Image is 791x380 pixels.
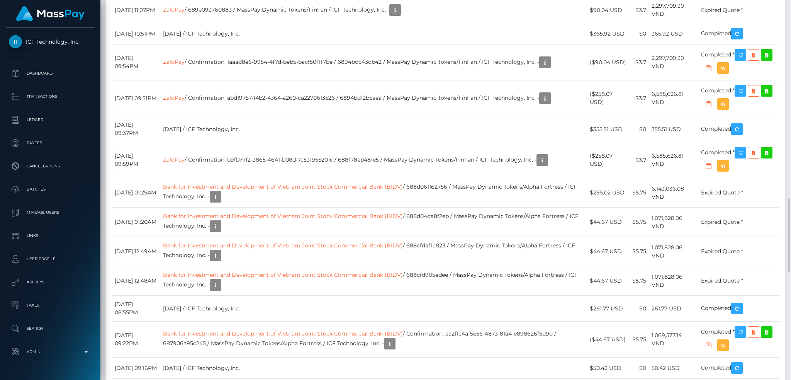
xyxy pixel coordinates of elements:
td: Expired Quote * [698,208,779,237]
a: Cancellations [6,157,95,176]
a: Payees [6,133,95,153]
td: $5.75 [629,322,649,358]
a: Bank for Investment and Development of Vietnam Joint Stock Commercial Bank (BIDV) [163,330,403,337]
td: Completed * [698,322,779,358]
p: Transactions [9,91,92,102]
a: Bank for Investment and Development of Vietnam Joint Stock Commercial Bank (BIDV) [163,183,403,190]
td: [DATE] 09:51PM [112,80,160,116]
td: $365.92 USD [587,23,630,44]
a: Dashboard [6,64,95,83]
td: [DATE] / ICF Technology, Inc. [160,23,587,44]
td: [DATE] 12:48AM [112,266,160,296]
td: 6,585,626.81 VND [649,80,698,116]
td: [DATE] / ICF Technology, Inc. [160,116,587,142]
a: Admin [6,342,95,361]
td: Expired Quote * [698,178,779,208]
a: Taxes [6,296,95,315]
td: / Confirmation: abd19757-14b2-4364-a260-ca2270613526 / 6894bd12b5aea / MassPay Dynamic Tokens/Fin... [160,80,587,116]
td: 261.77 USD [649,296,698,322]
td: Completed [698,358,779,379]
td: $3.7 [629,142,649,178]
p: Cancellations [9,160,92,172]
p: Batches [9,184,92,195]
td: Completed * [698,142,779,178]
a: Search [6,319,95,338]
p: API Keys [9,276,92,288]
p: User Profile [9,253,92,265]
td: ($258.07 USD) [587,80,630,116]
td: [DATE] 09:37PM [112,116,160,142]
td: 2,297,709.30 VND [649,44,698,80]
a: Bank for Investment and Development of Vietnam Joint Stock Commercial Bank (BIDV) [163,271,403,278]
p: Search [9,323,92,334]
a: Manage Users [6,203,95,222]
td: [DATE] 12:49AM [112,237,160,266]
p: Taxes [9,300,92,311]
td: Completed * [698,80,779,116]
td: Completed [698,23,779,44]
td: $5.75 [629,178,649,208]
span: ICF Technology, Inc. [6,38,95,45]
td: $0 [629,23,649,44]
td: [DATE] 09:16PM [112,358,160,379]
td: / 688d04da8f2eb / MassPay Dynamic Tokens/Alpha Fortress / ICF Technology, Inc. - [160,208,587,237]
td: $5.75 [629,208,649,237]
a: Bank for Investment and Development of Vietnam Joint Stock Commercial Bank (BIDV) [163,242,403,249]
a: Transactions [6,87,95,106]
td: / Confirmation: b9fb77f2-3865-4641-b08d-7c531955201c / 688f78eb481e5 / MassPay Dynamic Tokens/Fin... [160,142,587,178]
td: [DATE] 09:59PM [112,142,160,178]
img: ICF Technology, Inc. [9,35,22,48]
td: 1,071,828.06 VND [649,237,698,266]
td: / Confirmation: aa2ffc4a-5e56-4873-81a4-e898626f5d9d / 687906a95c245 / MassPay Dynamic Tokens/Alp... [160,322,587,358]
a: Batches [6,180,95,199]
td: $3.7 [629,80,649,116]
td: Expired Quote * [698,237,779,266]
td: $50.42 USD [587,358,630,379]
a: ZaloPay [163,58,185,65]
p: Links [9,230,92,242]
td: ($90.04 USD) [587,44,630,80]
td: [DATE] 01:25AM [112,178,160,208]
td: 6,585,626.81 VND [649,142,698,178]
td: Completed [698,116,779,142]
td: $44.67 USD [587,237,630,266]
a: User Profile [6,249,95,269]
td: 1,071,828.06 VND [649,208,698,237]
a: ZaloPay [163,94,185,101]
td: 1,069,577.14 VND [649,322,698,358]
td: $0 [629,296,649,322]
td: [DATE] 08:55PM [112,296,160,322]
td: [DATE] / ICF Technology, Inc. [160,358,587,379]
td: $3.7 [629,44,649,80]
td: ($44.67 USD) [587,322,630,358]
a: ZaloPay [163,156,185,163]
p: Admin [9,346,92,358]
td: Completed * [698,44,779,80]
a: API Keys [6,273,95,292]
td: $256.02 USD [587,178,630,208]
td: $0 [629,116,649,142]
td: $5.75 [629,237,649,266]
td: / 688cfd905edee / MassPay Dynamic Tokens/Alpha Fortress / ICF Technology, Inc. - [160,266,587,296]
td: $0 [629,358,649,379]
td: [DATE] 10:51PM [112,23,160,44]
p: Dashboard [9,68,92,79]
td: / Confirmation: 1aaad8e6-9954-4f7d-beb5-bacf50f1f7be / 6894bdc43db42 / MassPay Dynamic Tokens/Fin... [160,44,587,80]
a: Links [6,226,95,245]
td: 365.92 USD [649,23,698,44]
p: Payees [9,137,92,149]
td: 50.42 USD [649,358,698,379]
a: ZaloPay [163,6,185,13]
a: Bank for Investment and Development of Vietnam Joint Stock Commercial Bank (BIDV) [163,213,403,220]
td: Expired Quote * [698,266,779,296]
td: [DATE] 09:22PM [112,322,160,358]
td: $44.67 USD [587,208,630,237]
td: 1,071,828.06 VND [649,266,698,296]
td: ($258.07 USD) [587,142,630,178]
td: / 688d061162756 / MassPay Dynamic Tokens/Alpha Fortress / ICF Technology, Inc. - [160,178,587,208]
td: 355.51 USD [649,116,698,142]
a: Ledger [6,110,95,130]
td: $5.75 [629,266,649,296]
p: Manage Users [9,207,92,218]
td: [DATE] 01:20AM [112,208,160,237]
